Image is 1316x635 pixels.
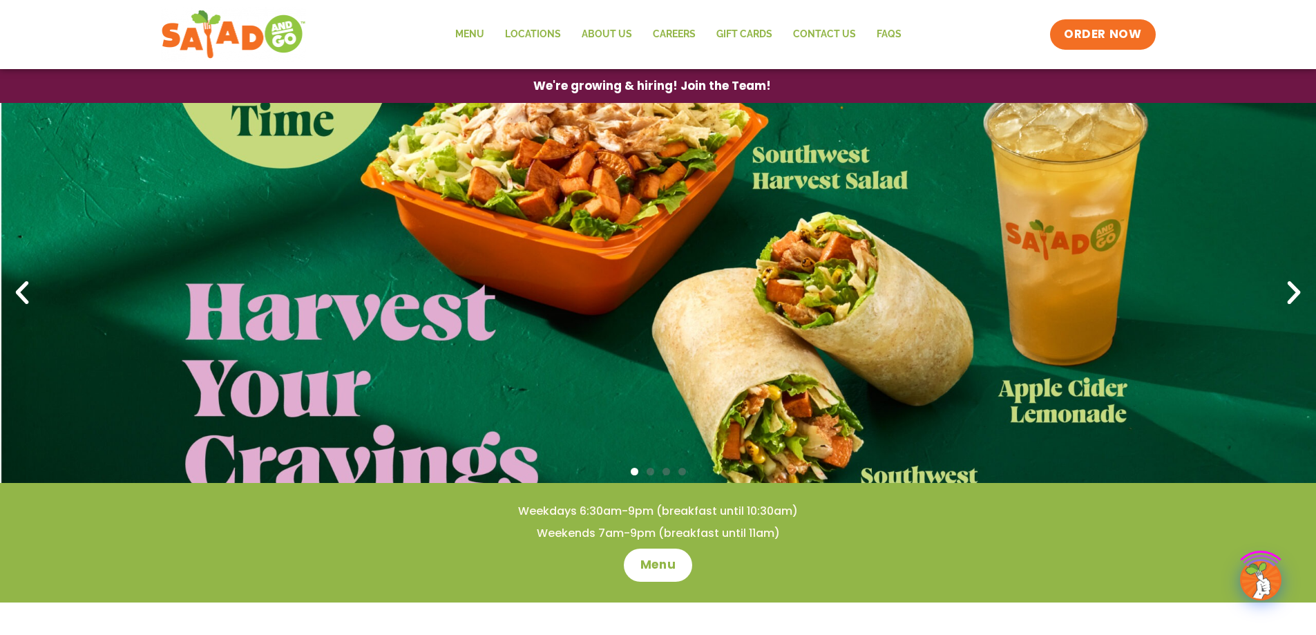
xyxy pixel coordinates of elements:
h4: Weekends 7am-9pm (breakfast until 11am) [28,526,1288,541]
div: Next slide [1279,278,1309,308]
span: Go to slide 3 [662,468,670,475]
a: We're growing & hiring! Join the Team! [513,70,792,102]
a: GIFT CARDS [706,19,783,50]
a: About Us [571,19,642,50]
img: new-SAG-logo-768×292 [161,7,307,62]
a: Careers [642,19,706,50]
span: Menu [640,557,676,574]
a: FAQs [866,19,912,50]
div: Previous slide [7,278,37,308]
a: Menu [624,549,692,582]
span: Go to slide 2 [647,468,654,475]
a: ORDER NOW [1050,19,1155,50]
a: Locations [495,19,571,50]
span: ORDER NOW [1064,26,1141,43]
nav: Menu [445,19,912,50]
span: We're growing & hiring! Join the Team! [533,80,771,92]
a: Menu [445,19,495,50]
a: Contact Us [783,19,866,50]
h4: Weekdays 6:30am-9pm (breakfast until 10:30am) [28,504,1288,519]
span: Go to slide 4 [678,468,686,475]
span: Go to slide 1 [631,468,638,475]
